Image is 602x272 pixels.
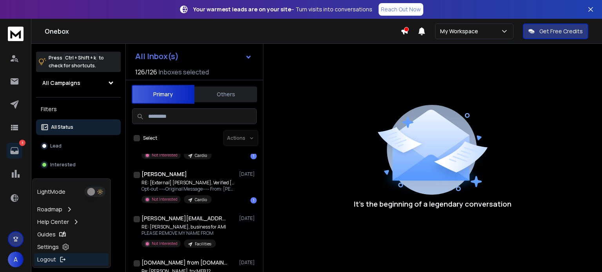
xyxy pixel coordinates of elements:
p: Light Mode [37,188,65,196]
p: Press to check for shortcuts. [49,54,104,70]
p: Cardio [195,153,207,159]
button: A [8,252,24,267]
p: Not Interested [152,196,178,202]
h1: All Campaigns [42,79,80,87]
span: Ctrl + Shift + k [64,53,97,62]
label: Select [143,135,157,141]
h1: Onebox [45,27,401,36]
a: Reach Out Now [379,3,423,16]
h3: Filters [36,104,121,115]
p: Logout [37,256,56,263]
h1: [PERSON_NAME][EMAIL_ADDRESS][DOMAIN_NAME] [141,214,228,222]
p: PLEASE REMOVE MY NAME FROM [141,230,226,236]
p: Settings [37,243,59,251]
a: Roadmap [34,203,109,216]
p: [DATE] [239,215,257,222]
p: RE: [External] [PERSON_NAME], Verified [MEDICAL_DATA] [141,180,236,186]
h1: [PERSON_NAME] [141,170,187,178]
a: 3 [7,143,22,159]
p: Guides [37,231,56,238]
p: Reach Out Now [381,5,421,13]
p: It’s the beginning of a legendary conversation [354,198,511,209]
button: Interested [36,157,121,173]
button: Meeting Booked [36,176,121,191]
button: Primary [132,85,194,104]
button: Lead [36,138,121,154]
img: logo [8,27,24,41]
p: All Status [51,124,73,130]
p: 3 [19,140,25,146]
h3: Inboxes selected [159,67,209,77]
div: 1 [250,153,257,159]
p: My Workspace [440,27,481,35]
div: 1 [250,197,257,204]
p: Help Center [37,218,69,226]
h1: All Inbox(s) [135,52,179,60]
strong: Your warmest leads are on your site [193,5,291,13]
p: Not Interested [152,152,178,158]
span: 126 / 126 [135,67,157,77]
p: – Turn visits into conversations [193,5,372,13]
p: [DATE] [239,259,257,266]
p: Get Free Credits [539,27,583,35]
p: Facilities [195,241,211,247]
a: Help Center [34,216,109,228]
button: Get Free Credits [523,23,588,39]
p: RE: [PERSON_NAME], business for AMI [141,224,226,230]
p: [DATE] [239,171,257,177]
p: Interested [50,162,76,168]
h1: [DOMAIN_NAME] from [DOMAIN_NAME] [141,259,228,267]
p: Roadmap [37,205,62,213]
button: All Inbox(s) [129,49,258,64]
button: All Campaigns [36,75,121,91]
a: Settings [34,241,109,253]
p: Cardio [195,197,207,203]
a: Guides [34,228,109,241]
button: Others [194,86,257,103]
button: All Status [36,119,121,135]
p: Opt-out -----Original Message----- From: [PERSON_NAME] [141,186,236,192]
p: Lead [50,143,62,149]
p: Not Interested [152,241,178,247]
